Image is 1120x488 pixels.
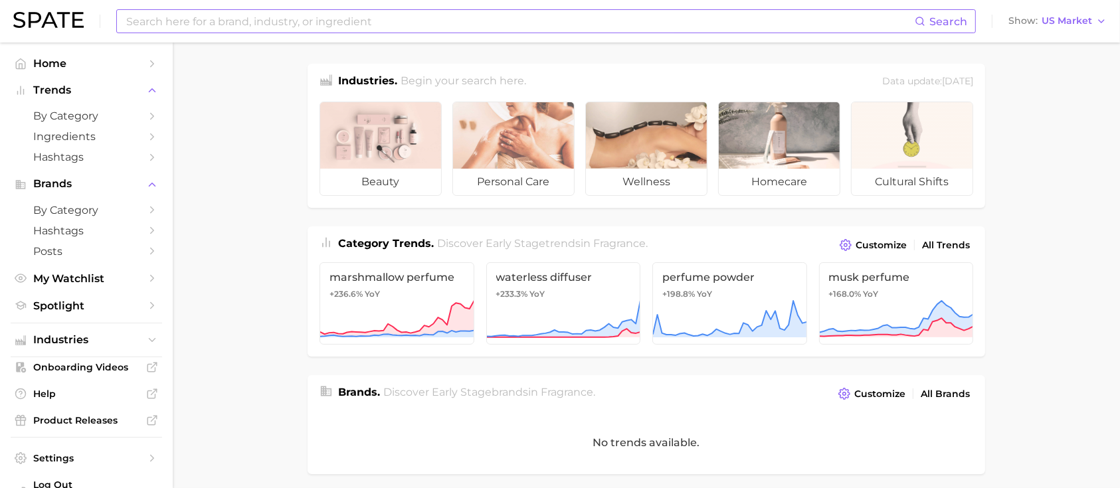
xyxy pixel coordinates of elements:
[33,414,140,426] span: Product Releases
[11,410,162,430] a: Product Releases
[718,102,840,196] a: homecare
[453,169,574,195] span: personal care
[13,12,84,28] img: SPATE
[530,289,545,299] span: YoY
[33,178,140,190] span: Brands
[11,220,162,241] a: Hashtags
[384,386,596,398] span: Discover Early Stage brands in .
[320,169,441,195] span: beauty
[11,357,162,377] a: Onboarding Videos
[438,237,648,250] span: Discover Early Stage trends in .
[496,271,631,284] span: waterless diffuser
[836,236,910,254] button: Customize
[1008,17,1038,25] span: Show
[662,271,797,284] span: perfume powder
[401,73,527,91] h2: Begin your search here.
[919,236,973,254] a: All Trends
[33,299,140,312] span: Spotlight
[365,289,380,299] span: YoY
[33,361,140,373] span: Onboarding Videos
[308,411,985,474] div: No trends available.
[125,10,915,33] input: Search here for a brand, industry, or ingredient
[11,448,162,468] a: Settings
[652,262,807,345] a: perfume powder+198.8% YoY
[11,147,162,167] a: Hashtags
[11,126,162,147] a: Ingredients
[11,174,162,194] button: Brands
[856,240,907,251] span: Customize
[329,289,363,299] span: +236.6%
[33,388,140,400] span: Help
[697,289,712,299] span: YoY
[851,102,973,196] a: cultural shifts
[33,130,140,143] span: Ingredients
[33,452,140,464] span: Settings
[338,237,434,250] span: Category Trends .
[11,384,162,404] a: Help
[320,102,442,196] a: beauty
[496,289,528,299] span: +233.3%
[486,262,641,345] a: waterless diffuser+233.3% YoY
[11,106,162,126] a: by Category
[864,289,879,299] span: YoY
[829,271,964,284] span: musk perfume
[452,102,575,196] a: personal care
[338,386,380,398] span: Brands .
[882,73,973,91] div: Data update: [DATE]
[33,272,140,285] span: My Watchlist
[594,237,646,250] span: fragrance
[662,289,695,299] span: +198.8%
[320,262,474,345] a: marshmallow perfume+236.6% YoY
[329,271,464,284] span: marshmallow perfume
[929,15,967,28] span: Search
[835,384,909,403] button: Customize
[33,224,140,237] span: Hashtags
[11,200,162,220] a: by Category
[819,262,974,345] a: musk perfume+168.0% YoY
[33,151,140,163] span: Hashtags
[541,386,594,398] span: fragrance
[11,241,162,262] a: Posts
[854,388,905,400] span: Customize
[11,330,162,350] button: Industries
[11,80,162,100] button: Trends
[33,110,140,122] span: by Category
[338,73,397,91] h1: Industries.
[922,240,970,251] span: All Trends
[33,204,140,216] span: by Category
[33,84,140,96] span: Trends
[11,295,162,316] a: Spotlight
[586,169,707,195] span: wellness
[852,169,973,195] span: cultural shifts
[33,245,140,258] span: Posts
[829,289,862,299] span: +168.0%
[1005,13,1110,30] button: ShowUS Market
[719,169,840,195] span: homecare
[11,268,162,289] a: My Watchlist
[33,57,140,70] span: Home
[921,388,970,400] span: All Brands
[11,53,162,74] a: Home
[917,385,973,403] a: All Brands
[33,334,140,346] span: Industries
[585,102,707,196] a: wellness
[1042,17,1092,25] span: US Market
